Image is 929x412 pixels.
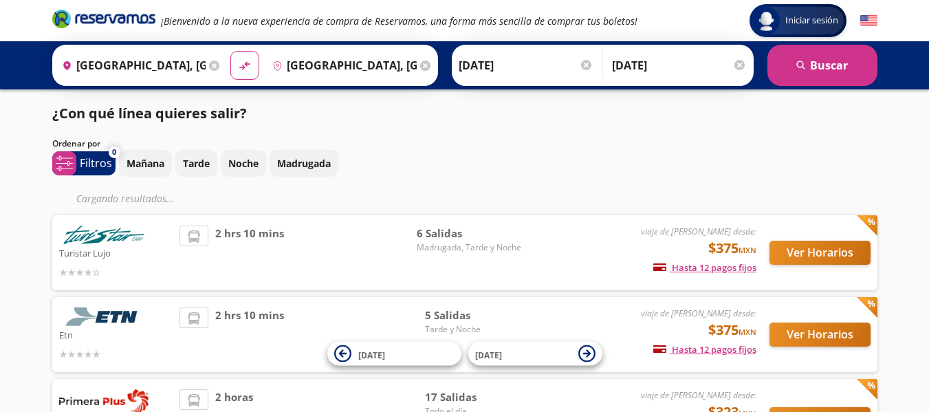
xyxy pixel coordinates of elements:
img: Turistar Lujo [59,226,149,244]
span: 0 [112,147,116,158]
button: [DATE] [468,342,602,366]
p: Ordenar por [52,138,100,150]
p: Turistar Lujo [59,244,173,261]
span: [DATE] [358,349,385,360]
p: Etn [59,326,173,343]
em: Cargando resultados ... [76,192,175,205]
span: Madrugada, Tarde y Noche [417,241,521,254]
span: $375 [708,238,756,259]
button: [DATE] [327,342,461,366]
input: Opcional [612,48,747,83]
em: viaje de [PERSON_NAME] desde: [641,226,756,237]
span: 2 hrs 10 mins [215,226,284,280]
span: 6 Salidas [417,226,521,241]
button: English [860,12,877,30]
a: Brand Logo [52,8,155,33]
em: ¡Bienvenido a la nueva experiencia de compra de Reservamos, una forma más sencilla de comprar tus... [161,14,637,28]
span: Iniciar sesión [780,14,844,28]
button: Noche [221,150,266,177]
button: Madrugada [270,150,338,177]
span: $375 [708,320,756,340]
em: viaje de [PERSON_NAME] desde: [641,307,756,319]
input: Buscar Destino [267,48,417,83]
button: Tarde [175,150,217,177]
span: 17 Salidas [425,389,521,405]
span: [DATE] [475,349,502,360]
button: 0Filtros [52,151,116,175]
input: Elegir Fecha [459,48,593,83]
p: Noche [228,156,259,171]
input: Buscar Origen [56,48,206,83]
span: 2 hrs 10 mins [215,307,284,362]
span: Hasta 12 pagos fijos [653,343,756,356]
p: ¿Con qué línea quieres salir? [52,103,247,124]
p: Tarde [183,156,210,171]
i: Brand Logo [52,8,155,29]
span: Tarde y Noche [425,323,521,336]
button: Buscar [767,45,877,86]
p: Filtros [80,155,112,171]
span: Hasta 12 pagos fijos [653,261,756,274]
em: viaje de [PERSON_NAME] desde: [641,389,756,401]
small: MXN [739,245,756,255]
button: Mañana [119,150,172,177]
span: 5 Salidas [425,307,521,323]
img: Etn [59,307,149,326]
button: Ver Horarios [769,241,871,265]
p: Mañana [127,156,164,171]
small: MXN [739,327,756,337]
button: Ver Horarios [769,323,871,347]
p: Madrugada [277,156,331,171]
